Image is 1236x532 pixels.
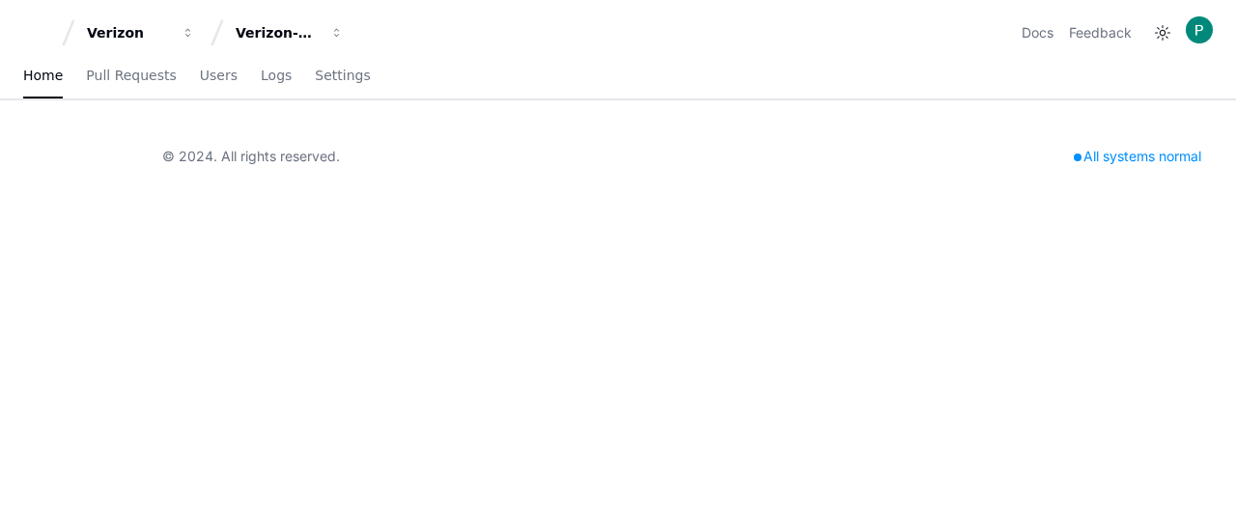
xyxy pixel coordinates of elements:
button: Verizon [79,15,203,50]
a: Users [200,54,238,98]
button: Feedback [1069,23,1132,42]
a: Pull Requests [86,54,176,98]
a: Docs [1022,23,1053,42]
a: Settings [315,54,370,98]
img: ACg8ocLL3vXvdba5S5V7nChXuiKYjYAj5GQFF3QGVBb6etwgLiZA=s96-c [1186,16,1213,43]
span: Settings [315,70,370,81]
span: Users [200,70,238,81]
div: Verizon-Clarify-Order-Management [236,23,319,42]
a: Home [23,54,63,98]
div: Verizon [87,23,170,42]
div: All systems normal [1062,143,1213,170]
span: Home [23,70,63,81]
a: Logs [261,54,292,98]
span: Logs [261,70,292,81]
div: © 2024. All rights reserved. [162,147,340,166]
button: Verizon-Clarify-Order-Management [228,15,351,50]
span: Pull Requests [86,70,176,81]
